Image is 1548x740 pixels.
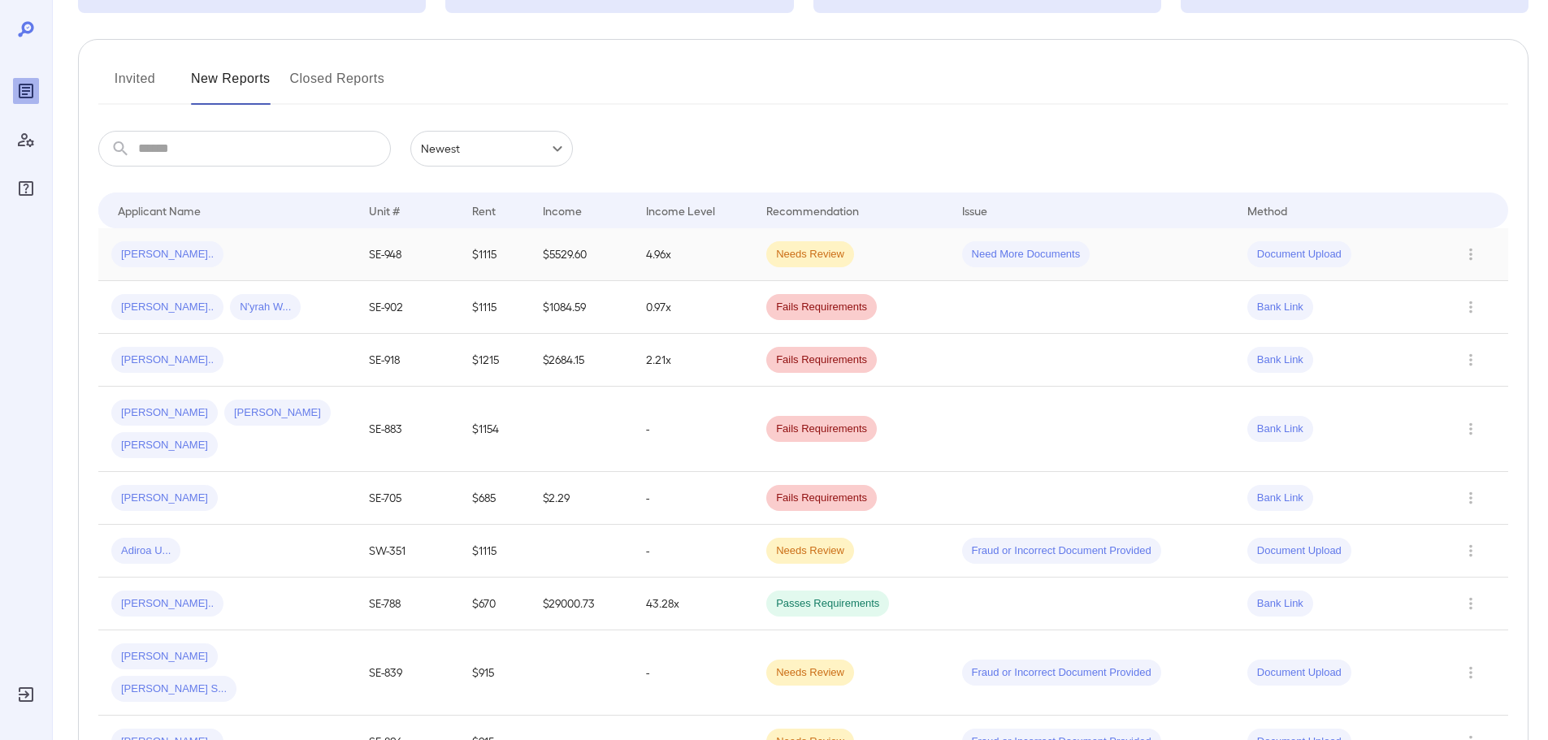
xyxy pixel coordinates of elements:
[633,525,753,578] td: -
[13,78,39,104] div: Reports
[356,334,459,387] td: SE-918
[633,578,753,630] td: 43.28x
[111,353,223,368] span: [PERSON_NAME]..
[356,228,459,281] td: SE-948
[356,630,459,716] td: SE-839
[290,66,385,105] button: Closed Reports
[1458,660,1484,686] button: Row Actions
[1458,485,1484,511] button: Row Actions
[111,491,218,506] span: [PERSON_NAME]
[13,127,39,153] div: Manage Users
[530,334,633,387] td: $2684.15
[633,472,753,525] td: -
[111,247,223,262] span: [PERSON_NAME]..
[766,300,877,315] span: Fails Requirements
[766,247,854,262] span: Needs Review
[1247,491,1313,506] span: Bank Link
[230,300,301,315] span: N'yrah W...
[13,682,39,708] div: Log Out
[1458,347,1484,373] button: Row Actions
[530,578,633,630] td: $29000.73
[111,543,180,559] span: Adiroa U...
[766,543,854,559] span: Needs Review
[111,405,218,421] span: [PERSON_NAME]
[1247,422,1313,437] span: Bank Link
[1458,416,1484,442] button: Row Actions
[13,175,39,201] div: FAQ
[543,201,582,220] div: Income
[530,472,633,525] td: $2.29
[962,201,988,220] div: Issue
[459,525,530,578] td: $1115
[459,334,530,387] td: $1215
[459,472,530,525] td: $685
[1247,596,1313,612] span: Bank Link
[459,387,530,472] td: $1154
[633,281,753,334] td: 0.97x
[646,201,715,220] div: Income Level
[1247,300,1313,315] span: Bank Link
[766,353,877,368] span: Fails Requirements
[356,525,459,578] td: SW-351
[766,491,877,506] span: Fails Requirements
[118,201,201,220] div: Applicant Name
[410,131,573,167] div: Newest
[459,228,530,281] td: $1115
[472,201,498,220] div: Rent
[633,334,753,387] td: 2.21x
[459,281,530,334] td: $1115
[633,228,753,281] td: 4.96x
[98,66,171,105] button: Invited
[766,665,854,681] span: Needs Review
[111,596,223,612] span: [PERSON_NAME]..
[111,300,223,315] span: [PERSON_NAME]..
[1247,201,1287,220] div: Method
[766,422,877,437] span: Fails Requirements
[356,578,459,630] td: SE-788
[356,281,459,334] td: SE-902
[369,201,400,220] div: Unit #
[962,247,1091,262] span: Need More Documents
[111,438,218,453] span: [PERSON_NAME]
[633,387,753,472] td: -
[1458,294,1484,320] button: Row Actions
[633,630,753,716] td: -
[1458,591,1484,617] button: Row Actions
[224,405,331,421] span: [PERSON_NAME]
[766,201,859,220] div: Recommendation
[1247,353,1313,368] span: Bank Link
[459,630,530,716] td: $915
[459,578,530,630] td: $670
[191,66,271,105] button: New Reports
[962,665,1161,681] span: Fraud or Incorrect Document Provided
[962,543,1161,559] span: Fraud or Incorrect Document Provided
[1458,538,1484,564] button: Row Actions
[1458,241,1484,267] button: Row Actions
[111,682,236,697] span: [PERSON_NAME] S...
[111,649,218,664] span: [PERSON_NAME]
[1247,247,1351,262] span: Document Upload
[1247,543,1351,559] span: Document Upload
[530,281,633,334] td: $1084.59
[1247,665,1351,681] span: Document Upload
[356,472,459,525] td: SE-705
[766,596,889,612] span: Passes Requirements
[356,387,459,472] td: SE-883
[530,228,633,281] td: $5529.60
